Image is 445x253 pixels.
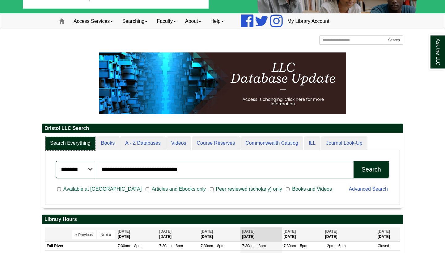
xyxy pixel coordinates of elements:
button: « Previous [72,230,96,239]
a: Journal Look-Up [321,136,367,150]
input: Available at [GEOGRAPHIC_DATA] [57,186,61,192]
input: Peer reviewed (scholarly) only [210,186,214,192]
span: [DATE] [284,229,296,234]
a: Commonwealth Catalog [240,136,303,150]
a: Search Everything [45,136,95,150]
span: [DATE] [118,229,130,234]
div: Search [362,166,381,173]
span: 7:30am – 8pm [159,244,183,248]
th: [DATE] [199,227,240,241]
span: 7:30am – 8pm [118,244,142,248]
a: Advanced Search [349,186,388,192]
span: 7:30am – 8pm [201,244,224,248]
th: [DATE] [240,227,282,241]
span: Articles and Ebooks only [149,185,208,193]
h2: Bristol LLC Search [42,124,403,133]
a: A - Z Databases [120,136,166,150]
span: Peer reviewed (scholarly) only [214,185,285,193]
th: [DATE] [282,227,324,241]
a: Searching [117,14,152,29]
a: Access Services [69,14,117,29]
th: [DATE] [376,227,400,241]
img: HTML tutorial [99,52,346,114]
span: [DATE] [378,229,390,234]
span: [DATE] [242,229,254,234]
input: Articles and Ebooks only [146,186,149,192]
a: Faculty [152,14,180,29]
span: Closed [378,244,389,248]
span: Available at [GEOGRAPHIC_DATA] [61,185,144,193]
a: Help [206,14,228,29]
span: Books and Videos [290,185,334,193]
th: [DATE] [324,227,376,241]
a: ILL [304,136,320,150]
th: [DATE] [158,227,199,241]
h2: Library Hours [42,215,403,224]
a: Books [96,136,120,150]
a: About [180,14,206,29]
td: Fall River [45,242,116,251]
span: [DATE] [325,229,337,234]
button: Search [354,161,389,178]
a: Videos [166,136,191,150]
span: [DATE] [201,229,213,234]
span: 7:30am – 5pm [284,244,307,248]
button: Next » [97,230,115,239]
a: My Library Account [283,14,334,29]
a: Course Reserves [192,136,240,150]
span: 7:30am – 8pm [242,244,266,248]
th: [DATE] [116,227,158,241]
span: 12pm – 5pm [325,244,346,248]
input: Books and Videos [286,186,290,192]
button: Search [385,35,403,45]
span: [DATE] [159,229,172,234]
